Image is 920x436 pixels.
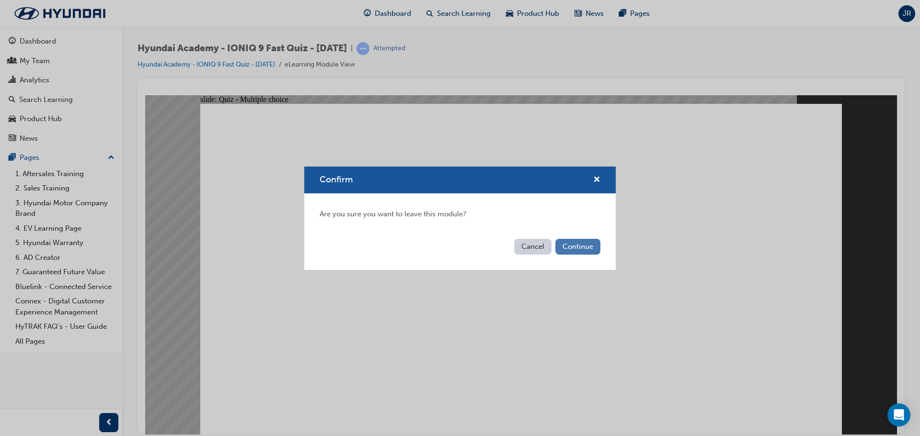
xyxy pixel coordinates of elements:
button: Cancel [514,239,552,255]
button: cross-icon [593,174,600,186]
div: Confirm [304,167,616,270]
span: Confirm [320,174,353,185]
div: Open Intercom Messenger [887,403,910,426]
span: cross-icon [593,176,600,185]
button: Continue [555,239,600,255]
div: Are you sure you want to leave this module? [304,193,616,235]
